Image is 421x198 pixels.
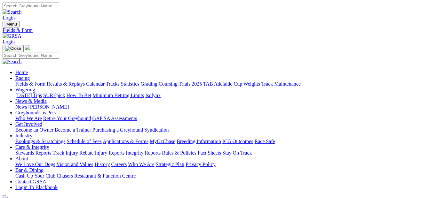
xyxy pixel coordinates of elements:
[144,127,169,133] a: Syndication
[15,144,49,150] a: Care & Integrity
[15,150,418,156] div: Care & Integrity
[15,93,42,98] a: [DATE] Tips
[3,21,20,27] button: Toggle navigation
[261,81,301,87] a: Track Maintenance
[3,3,59,9] input: Search
[145,93,161,98] a: Isolynx
[15,139,418,144] div: Industry
[141,81,157,87] a: Grading
[159,81,178,87] a: Coursing
[111,162,127,167] a: Careers
[3,9,22,15] img: Search
[254,139,275,144] a: Race Safe
[25,45,30,50] img: logo-grsa-white.png
[186,162,216,167] a: Privacy Policy
[28,104,69,110] a: [PERSON_NAME]
[94,162,110,167] a: History
[15,156,28,161] a: About
[126,150,161,156] a: Integrity Reports
[15,139,65,144] a: Bookings & Scratchings
[15,110,56,115] a: Greyhounds as Pets
[57,173,136,179] a: Chasers Restaurant & Function Centre
[52,150,93,156] a: Track Injury Rebate
[177,139,221,144] a: Breeding Information
[43,93,65,98] a: SUREpick
[6,22,17,27] span: Menu
[67,93,91,98] a: How To Bet
[15,133,32,138] a: Industry
[103,139,148,144] a: Applications & Forms
[15,162,55,167] a: We Love Our Dogs
[15,150,51,156] a: Stewards Reports
[3,33,21,39] img: GRSA
[15,81,45,87] a: Fields & Form
[5,46,21,51] img: Close
[86,81,105,87] a: Calendar
[15,127,418,133] div: Get Involved
[15,173,55,179] a: Cash Up Your Club
[15,185,58,190] a: Login To Blackbook
[15,104,418,110] div: News & Media
[128,162,155,167] a: Who We Are
[222,150,252,156] a: Stay On Track
[15,70,28,75] a: Home
[92,93,144,98] a: Minimum Betting Limits
[15,121,42,127] a: Get Involved
[15,116,418,121] div: Greyhounds as Pets
[3,15,15,20] a: Login
[198,150,221,156] a: Fact Sheets
[56,162,93,167] a: Vision and Values
[15,87,35,92] a: Wagering
[92,127,143,133] a: Purchasing a Greyhound
[15,116,42,121] a: Who We Are
[15,179,46,184] a: Contact GRSA
[222,139,253,144] a: ICG Outcomes
[92,116,137,121] a: GAP SA Assessments
[15,98,47,104] a: News & Media
[15,104,27,110] a: News
[156,162,184,167] a: Strategic Plan
[43,116,91,121] a: Retire Your Greyhound
[15,75,30,81] a: Racing
[3,45,24,52] button: Toggle navigation
[150,139,175,144] a: MyOzChase
[47,81,85,87] a: Results & Replays
[15,81,418,87] div: Racing
[121,81,139,87] a: Statistics
[179,81,190,87] a: Trials
[3,27,418,33] a: Fields & Form
[15,93,418,98] div: Wagering
[243,81,260,87] a: Weights
[15,127,53,133] a: Become an Owner
[3,59,22,65] img: Search
[3,52,59,59] input: Search
[55,127,91,133] a: Become a Trainer
[106,81,120,87] a: Tracks
[67,139,101,144] a: Schedule of Fees
[3,39,15,44] a: Login
[15,173,418,179] div: Bar & Dining
[15,162,418,167] div: About
[15,167,44,173] a: Bar & Dining
[95,150,124,156] a: Injury Reports
[192,81,242,87] a: 2025 TAB Adelaide Cup
[162,150,196,156] a: Rules & Policies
